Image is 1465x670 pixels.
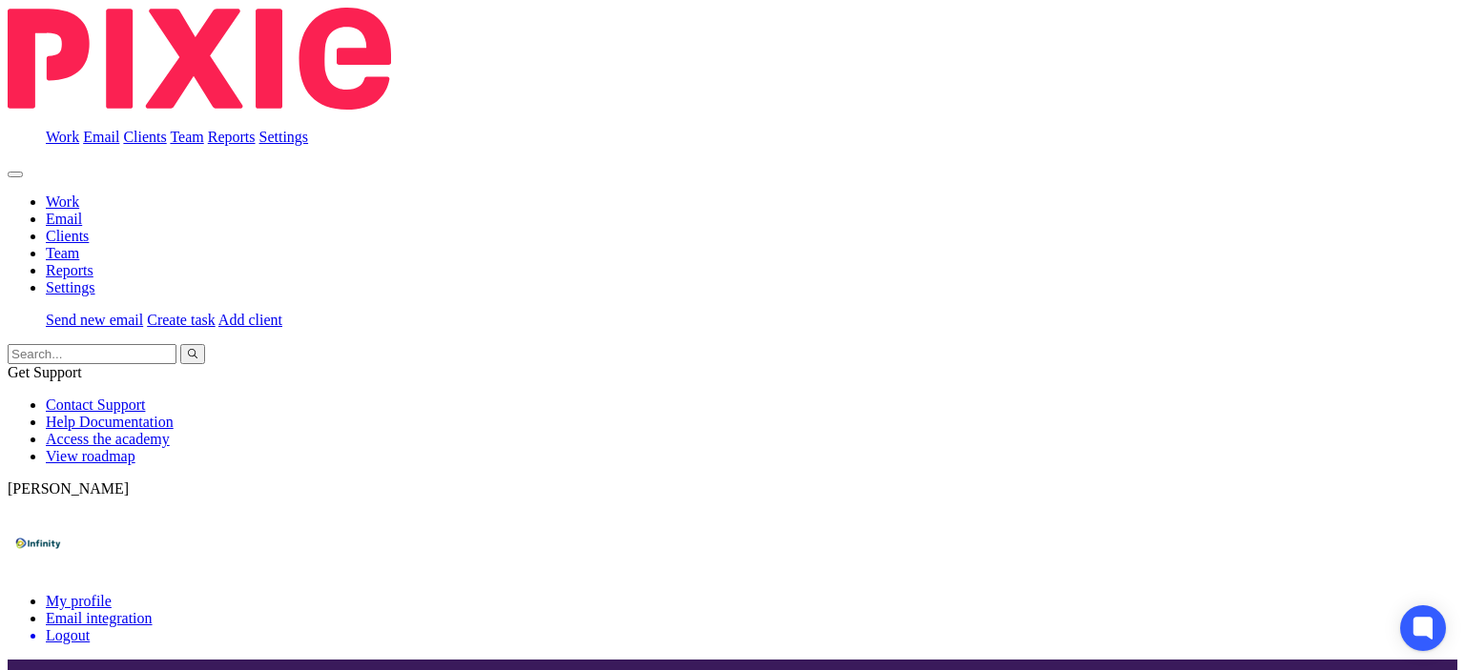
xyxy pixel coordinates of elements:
input: Search [8,344,176,364]
a: Email [46,211,82,227]
a: Settings [46,279,95,295]
a: Logout [46,627,1457,644]
a: Clients [123,129,166,145]
p: [PERSON_NAME] [8,480,1457,497]
a: Email integration [46,610,153,626]
a: Team [170,129,203,145]
a: Reports [208,129,256,145]
img: Infinity%20Logo%20with%20Whitespace%20.png [8,513,69,574]
a: Access the academy [46,431,170,447]
span: Get Support [8,364,82,380]
a: Work [46,129,79,145]
a: Team [46,245,79,261]
a: Help Documentation [46,414,174,430]
button: Search [180,344,205,364]
a: Clients [46,228,89,244]
a: Email [83,129,119,145]
img: Pixie [8,8,391,110]
a: View roadmap [46,448,135,464]
a: Reports [46,262,93,278]
a: My profile [46,593,112,609]
a: Settings [259,129,309,145]
a: Contact Support [46,396,145,413]
a: Create task [147,312,216,328]
a: Send new email [46,312,143,328]
a: Work [46,193,79,210]
span: Logout [46,627,90,643]
a: Add client [218,312,282,328]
